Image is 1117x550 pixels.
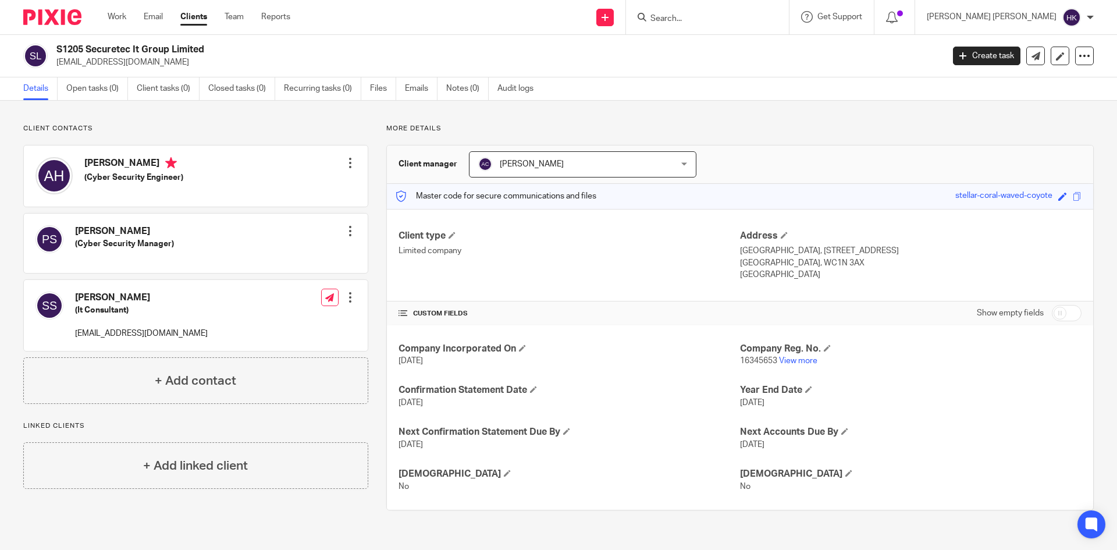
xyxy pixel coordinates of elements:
[399,482,409,491] span: No
[740,441,764,449] span: [DATE]
[386,124,1094,133] p: More details
[56,44,760,56] h2: S1205 Securetec It Group Limited
[817,13,862,21] span: Get Support
[953,47,1020,65] a: Create task
[740,357,777,365] span: 16345653
[779,357,817,365] a: View more
[23,44,48,68] img: svg%3E
[143,457,248,475] h4: + Add linked client
[261,11,290,23] a: Reports
[927,11,1056,23] p: [PERSON_NAME] [PERSON_NAME]
[399,245,740,257] p: Limited company
[155,372,236,390] h4: + Add contact
[740,245,1082,257] p: [GEOGRAPHIC_DATA], [STREET_ADDRESS]
[23,421,368,431] p: Linked clients
[399,343,740,355] h4: Company Incorporated On
[399,158,457,170] h3: Client manager
[740,230,1082,242] h4: Address
[284,77,361,100] a: Recurring tasks (0)
[740,269,1082,281] p: [GEOGRAPHIC_DATA]
[399,230,740,242] h4: Client type
[649,14,754,24] input: Search
[955,190,1052,203] div: stellar-coral-waved-coyote
[108,11,126,23] a: Work
[75,328,208,339] p: [EMAIL_ADDRESS][DOMAIN_NAME]
[740,343,1082,355] h4: Company Reg. No.
[396,190,596,202] p: Master code for secure communications and files
[23,124,368,133] p: Client contacts
[84,172,183,183] h5: (Cyber Security Engineer)
[75,304,208,316] h5: (It Consultant)
[23,77,58,100] a: Details
[75,238,174,250] h5: (Cyber Security Manager)
[740,482,750,491] span: No
[399,426,740,438] h4: Next Confirmation Statement Due By
[740,257,1082,269] p: [GEOGRAPHIC_DATA], WC1N 3AX
[84,157,183,172] h4: [PERSON_NAME]
[75,225,174,237] h4: [PERSON_NAME]
[740,384,1082,396] h4: Year End Date
[977,307,1044,319] label: Show empty fields
[1062,8,1081,27] img: svg%3E
[399,399,423,407] span: [DATE]
[740,468,1082,480] h4: [DEMOGRAPHIC_DATA]
[399,441,423,449] span: [DATE]
[399,384,740,396] h4: Confirmation Statement Date
[399,468,740,480] h4: [DEMOGRAPHIC_DATA]
[35,157,73,194] img: svg%3E
[23,9,81,25] img: Pixie
[225,11,244,23] a: Team
[35,225,63,253] img: svg%3E
[35,292,63,320] img: svg%3E
[165,157,177,169] i: Primary
[500,160,564,168] span: [PERSON_NAME]
[370,77,396,100] a: Files
[740,426,1082,438] h4: Next Accounts Due By
[405,77,437,100] a: Emails
[208,77,275,100] a: Closed tasks (0)
[399,309,740,318] h4: CUSTOM FIELDS
[66,77,128,100] a: Open tasks (0)
[478,157,492,171] img: svg%3E
[137,77,200,100] a: Client tasks (0)
[75,292,208,304] h4: [PERSON_NAME]
[180,11,207,23] a: Clients
[56,56,935,68] p: [EMAIL_ADDRESS][DOMAIN_NAME]
[446,77,489,100] a: Notes (0)
[497,77,542,100] a: Audit logs
[399,357,423,365] span: [DATE]
[144,11,163,23] a: Email
[740,399,764,407] span: [DATE]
